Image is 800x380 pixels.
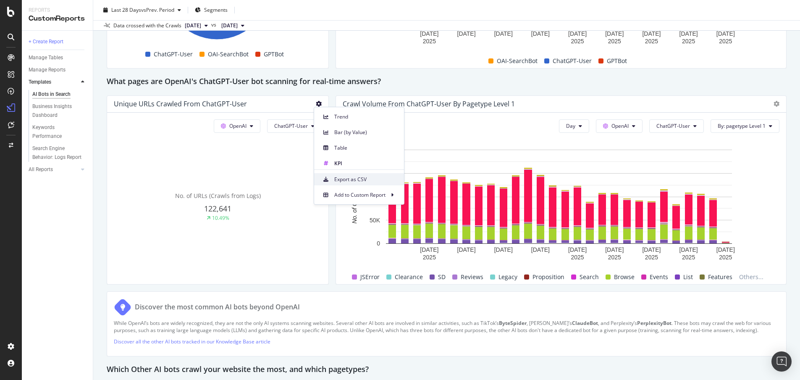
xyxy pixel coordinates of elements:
[154,49,193,59] span: ChatGPT-User
[708,272,732,282] span: Features
[532,272,564,282] span: Proposition
[29,165,79,174] a: All Reports
[423,254,436,261] text: 2025
[377,24,380,31] text: 0
[494,246,513,253] text: [DATE]
[141,6,174,13] span: vs Prev. Period
[718,122,766,129] span: By: pagetype Level 1
[32,123,79,141] div: Keywords Performance
[113,22,181,29] div: Data crossed with the Crawls
[553,56,592,66] span: ChatGPT-User
[645,254,658,261] text: 2025
[461,272,483,282] span: Reviews
[656,122,690,129] span: ChatGPT-User
[531,246,550,253] text: [DATE]
[107,75,381,89] h2: What pages are OpenAI's ChatGPT-User bot scanning for real-time answers?
[343,145,775,263] svg: A chart.
[420,246,438,253] text: [DATE]
[649,119,704,133] button: ChatGPT-User
[771,351,792,372] div: Open Intercom Messenger
[111,6,141,13] span: Last 28 Days
[191,3,231,17] button: Segments
[566,122,575,129] span: Day
[135,302,300,312] div: Discover the most common AI bots beyond OpenAI
[114,100,247,108] div: Unique URLs Crawled from ChatGPT-User
[204,203,231,214] span: 122,641
[334,144,397,152] span: Table
[716,246,735,253] text: [DATE]
[334,191,386,199] span: Add to Custom Report
[32,102,81,120] div: Business Insights Dashboard
[218,21,248,31] button: [DATE]
[423,38,436,45] text: 2025
[221,22,238,29] span: 2025 Aug. 20th
[679,30,698,37] text: [DATE]
[29,165,53,174] div: All Reports
[334,129,397,136] span: Bar (by Value)
[572,319,598,327] strong: ClaudeBot
[683,272,693,282] span: List
[114,319,779,334] p: While OpenAI’s bots are widely recognized, they are not the only AI systems scanning websites. Se...
[107,95,329,285] div: Unique URLs Crawled from ChatGPT-UserOpenAIChatGPT-UserNo. of URLs (Crawls from Logs)122,64110.49%
[605,246,624,253] text: [DATE]
[596,119,643,133] button: OpenAI
[334,176,397,183] span: Export as CSV
[100,3,184,17] button: Last 28 DaysvsPrev. Period
[457,30,476,37] text: [DATE]
[571,254,584,261] text: 2025
[32,123,87,141] a: Keywords Performance
[679,246,698,253] text: [DATE]
[571,38,584,45] text: 2025
[107,75,787,89] div: What pages are OpenAI's ChatGPT-User bot scanning for real-time answers?
[351,170,358,224] text: No. of Crawls (Logs)
[107,363,787,377] div: Which Other AI bots crawl your website the most, and which pagetypes?
[498,272,517,282] span: Legacy
[32,90,71,99] div: AI Bots in Search
[736,272,767,282] span: Others...
[682,38,695,45] text: 2025
[420,30,438,37] text: [DATE]
[181,21,211,31] button: [DATE]
[29,14,86,24] div: CustomReports
[719,254,732,261] text: 2025
[29,7,86,14] div: Reports
[497,56,538,66] span: OAI-SearchBot
[494,30,513,37] text: [DATE]
[568,30,587,37] text: [DATE]
[212,214,229,222] div: 10.49%
[29,37,63,46] div: + Create Report
[29,78,79,87] a: Templates
[29,53,63,62] div: Manage Tables
[719,38,732,45] text: 2025
[32,102,87,120] a: Business Insights Dashboard
[360,272,380,282] span: JSError
[32,144,82,162] div: Search Engine Behavior: Logs Report
[229,122,247,129] span: OpenAI
[334,160,397,167] span: KPI
[637,319,671,327] strong: PerplexityBot
[208,49,249,59] span: OAI-SearchBot
[377,240,380,247] text: 0
[645,38,658,45] text: 2025
[264,49,284,59] span: GPTBot
[267,119,322,133] button: ChatGPT-User
[568,246,587,253] text: [DATE]
[370,217,380,224] text: 50K
[32,90,87,99] a: AI Bots in Search
[580,272,599,282] span: Search
[642,30,661,37] text: [DATE]
[682,254,695,261] text: 2025
[107,291,787,356] div: Discover the most common AI bots beyond OpenAIWhile OpenAI’s bots are widely recognized, they are...
[204,6,228,13] span: Segments
[559,119,589,133] button: Day
[32,144,87,162] a: Search Engine Behavior: Logs Report
[175,192,261,200] span: No. of URLs (Crawls from Logs)
[274,122,308,129] span: ChatGPT-User
[29,78,51,87] div: Templates
[531,30,550,37] text: [DATE]
[711,119,779,133] button: By: pagetype Level 1
[211,21,218,29] span: vs
[611,122,629,129] span: OpenAI
[214,119,260,133] button: OpenAI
